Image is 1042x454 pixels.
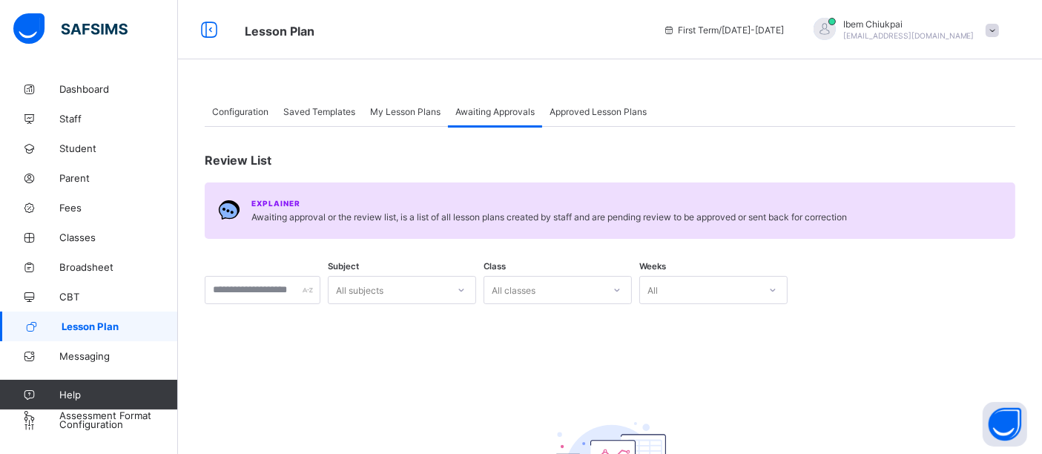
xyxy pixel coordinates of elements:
span: [EMAIL_ADDRESS][DOMAIN_NAME] [843,31,975,40]
span: Dashboard [59,83,178,95]
span: Student [59,142,178,154]
span: Ibem Chiukpai [843,19,975,30]
div: All subjects [336,276,383,304]
div: All [647,276,658,304]
span: session/term information [663,24,784,36]
span: Awaiting Approvals [455,106,535,117]
span: CBT [59,291,178,303]
span: Explainer [251,199,300,208]
button: Open asap [983,402,1027,447]
span: Saved Templates [283,106,355,117]
span: Classes [59,231,178,243]
img: Chat.054c5d80b312491b9f15f6fadeacdca6.svg [218,199,240,221]
img: safsims [13,13,128,45]
span: Awaiting approval or the review list, is a list of all lesson plans created by staff and are pend... [251,211,847,223]
span: Configuration [212,106,268,117]
span: Approved Lesson Plans [550,106,647,117]
span: Lesson Plan [62,320,178,332]
span: My Lesson Plans [370,106,441,117]
span: Messaging [59,350,178,362]
span: Staff [59,113,178,125]
span: Fees [59,202,178,214]
span: Subject [328,261,359,272]
span: Lesson Plan [245,24,314,39]
div: All classes [492,276,535,304]
span: Review List [205,153,271,168]
span: Class [484,261,506,272]
span: Help [59,389,177,401]
span: Broadsheet [59,261,178,273]
span: Parent [59,172,178,184]
span: Configuration [59,418,177,430]
span: Weeks [639,261,666,272]
div: IbemChiukpai [799,18,1006,42]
